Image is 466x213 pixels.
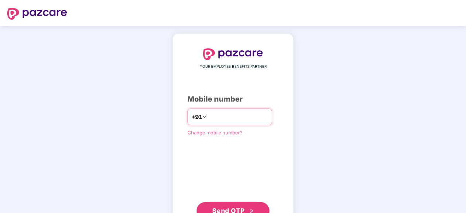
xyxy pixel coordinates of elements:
span: +91 [191,113,202,122]
span: YOUR EMPLOYEE BENEFITS PARTNER [200,64,267,70]
img: logo [203,48,263,60]
div: Mobile number [187,94,279,105]
a: Change mobile number? [187,130,242,135]
img: logo [7,8,67,20]
span: down [202,115,207,119]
